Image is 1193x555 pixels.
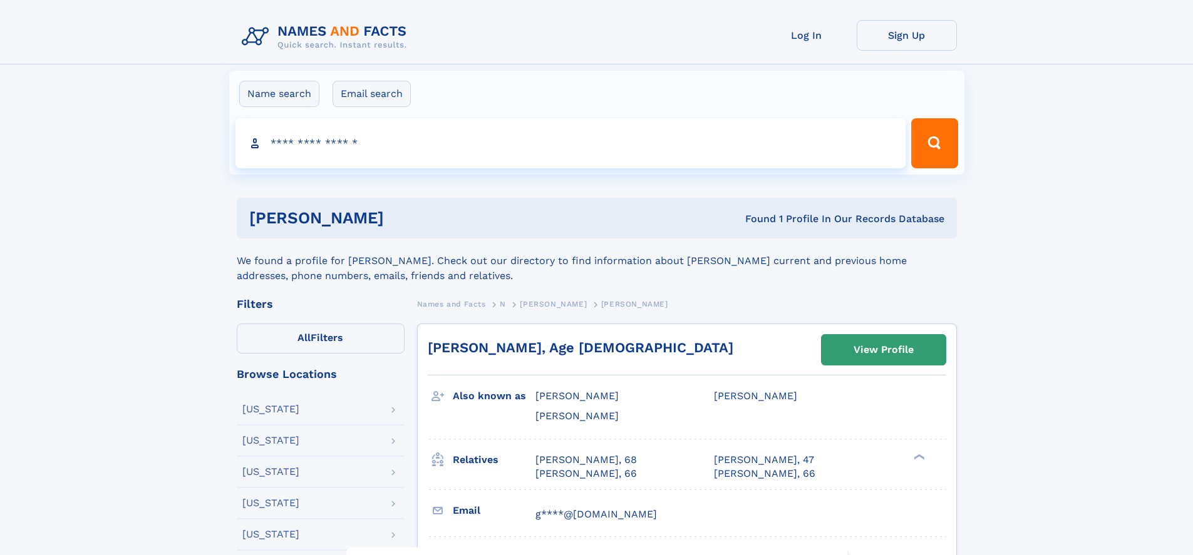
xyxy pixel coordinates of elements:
[242,467,299,477] div: [US_STATE]
[854,335,914,364] div: View Profile
[911,118,958,168] button: Search Button
[453,500,535,521] h3: Email
[333,81,411,107] label: Email search
[500,296,506,312] a: N
[911,452,926,461] div: ❯
[500,300,506,308] span: N
[242,404,299,414] div: [US_STATE]
[242,435,299,446] div: [US_STATE]
[564,212,944,226] div: Found 1 Profile In Our Records Database
[757,20,857,51] a: Log In
[601,300,668,308] span: [PERSON_NAME]
[239,81,319,107] label: Name search
[237,369,405,380] div: Browse Locations
[535,390,619,402] span: [PERSON_NAME]
[453,385,535,407] h3: Also known as
[520,296,587,312] a: [PERSON_NAME]
[453,449,535,471] h3: Relatives
[235,118,906,168] input: search input
[535,467,637,481] a: [PERSON_NAME], 66
[822,335,946,365] a: View Profile
[535,410,619,422] span: [PERSON_NAME]
[535,453,637,467] a: [PERSON_NAME], 68
[857,20,957,51] a: Sign Up
[242,498,299,508] div: [US_STATE]
[237,323,405,354] label: Filters
[249,210,565,226] h1: [PERSON_NAME]
[237,20,417,54] img: Logo Names and Facts
[417,296,486,312] a: Names and Facts
[714,390,797,402] span: [PERSON_NAME]
[237,238,957,283] div: We found a profile for [PERSON_NAME]. Check out our directory to find information about [PERSON_N...
[714,453,814,467] a: [PERSON_NAME], 47
[242,529,299,539] div: [US_STATE]
[237,298,405,310] div: Filters
[428,340,733,355] a: [PERSON_NAME], Age [DEMOGRAPHIC_DATA]
[520,300,587,308] span: [PERSON_NAME]
[297,332,311,344] span: All
[714,467,815,481] a: [PERSON_NAME], 66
